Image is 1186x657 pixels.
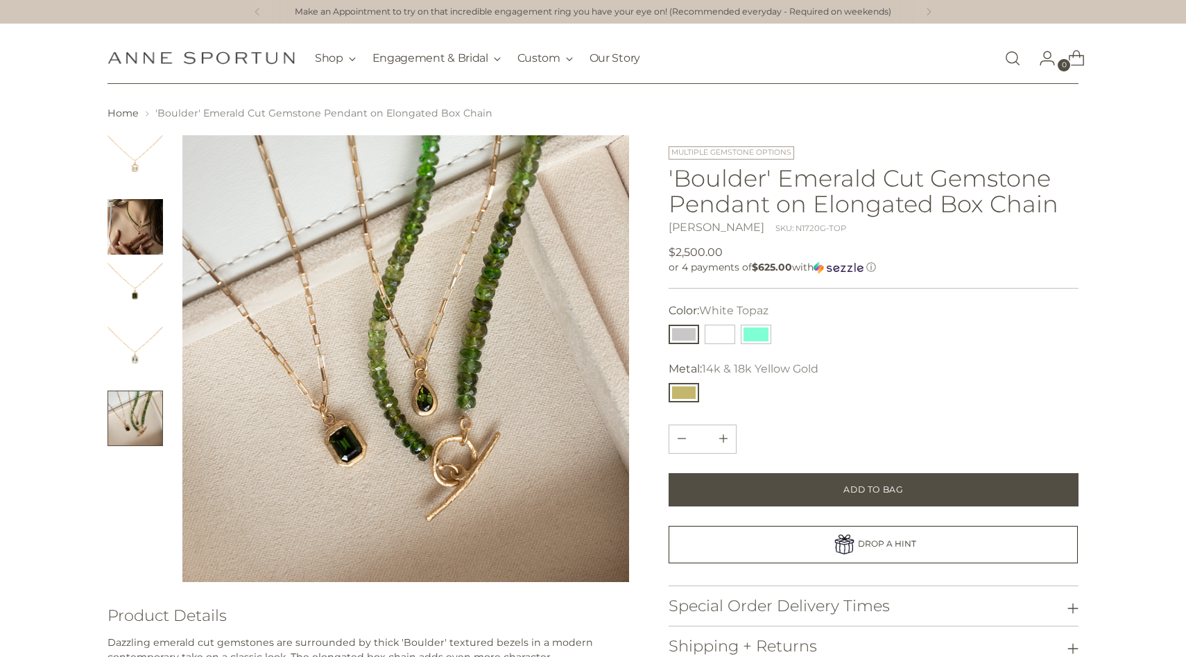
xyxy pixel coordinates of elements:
span: White Topaz [699,304,768,317]
a: Home [108,107,139,119]
span: Add to Bag [843,484,903,496]
button: Green Tourmaline [705,325,735,344]
button: Change image to image 3 [108,263,163,318]
button: Custom [517,43,573,74]
h3: Product Details [108,607,629,624]
button: Change image to image 1 [108,135,163,191]
button: 14k & 18k Yellow Gold [669,383,699,402]
span: 'Boulder' Emerald Cut Gemstone Pendant on Elongated Box Chain [155,107,492,119]
a: Anne Sportun Fine Jewellery [108,51,295,65]
div: or 4 payments of with [669,261,1078,274]
button: Special Order Delivery Times [669,586,1078,626]
span: $625.00 [752,261,792,273]
div: SKU: N1720G-TOP [775,223,846,234]
a: [PERSON_NAME] [669,221,764,234]
a: Make an Appointment to try on that incredible engagement ring you have your eye on! (Recommended ... [295,6,891,19]
h3: Special Order Delivery Times [669,597,890,615]
button: Shop [315,43,356,74]
img: Sezzle [814,262,863,274]
div: or 4 payments of$625.00withSezzle Click to learn more about Sezzle [669,261,1078,274]
a: Open search modal [999,44,1026,72]
span: 0 [1058,59,1070,71]
h3: Shipping + Returns [669,638,817,655]
img: 'Boulder' Emerald Cut Gemstone Pendant on Elongated Box Chain [182,135,629,582]
nav: breadcrumbs [108,106,1078,121]
a: Our Story [590,43,640,74]
button: Subtract product quantity [711,425,736,453]
a: DROP A HINT [669,526,1078,563]
span: DROP A HINT [858,538,916,549]
button: Change image to image 2 [108,199,163,255]
label: Color: [669,302,768,319]
span: $2,500.00 [669,244,723,261]
button: Add product quantity [669,425,694,453]
a: Open cart modal [1057,44,1085,72]
button: Aquamarine [741,325,771,344]
a: Go to the account page [1028,44,1056,72]
span: 14k & 18k Yellow Gold [702,362,818,375]
button: White Topaz [669,325,699,344]
h1: 'Boulder' Emerald Cut Gemstone Pendant on Elongated Box Chain [669,165,1078,216]
button: Change image to image 4 [108,327,163,382]
button: Add to Bag [669,473,1078,506]
label: Metal: [669,361,818,377]
button: Change image to image 5 [108,391,163,446]
input: Product quantity [686,425,719,453]
button: Engagement & Bridal [372,43,501,74]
